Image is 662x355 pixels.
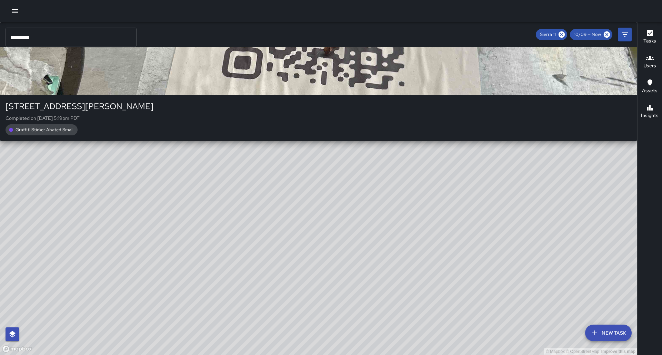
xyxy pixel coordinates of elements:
[638,75,662,99] button: Assets
[536,31,560,38] span: Sierra 11
[570,29,612,40] div: 10/09 — Now
[642,87,658,95] h6: Assets
[638,99,662,124] button: Insights
[25,31,632,38] span: Sierra 11
[641,112,659,119] h6: Insights
[6,115,632,122] p: Completed on [DATE] 5:19pm PDT
[638,25,662,50] button: Tasks
[11,126,78,133] span: Graffiti Sticker Abated Small
[618,28,632,41] button: Filters
[570,31,605,38] span: 10/09 — Now
[638,50,662,75] button: Users
[585,325,632,341] button: New Task
[643,62,656,70] h6: Users
[6,101,632,112] div: [STREET_ADDRESS][PERSON_NAME]
[643,37,656,45] h6: Tasks
[536,29,567,40] div: Sierra 11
